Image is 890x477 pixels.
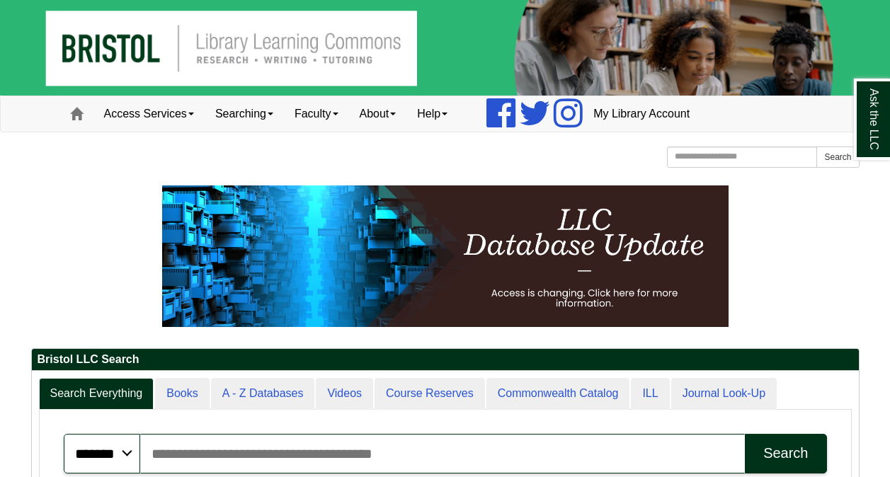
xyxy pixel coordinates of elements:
[349,96,407,132] a: About
[39,378,154,410] a: Search Everything
[316,378,373,410] a: Videos
[671,378,777,410] a: Journal Look-Up
[631,378,669,410] a: ILL
[375,378,485,410] a: Course Reserves
[93,96,205,132] a: Access Services
[162,185,729,327] img: HTML tutorial
[205,96,284,132] a: Searching
[583,96,700,132] a: My Library Account
[816,146,859,168] button: Search
[406,96,458,132] a: Help
[486,378,630,410] a: Commonwealth Catalog
[211,378,315,410] a: A - Z Databases
[284,96,349,132] a: Faculty
[763,445,808,461] div: Search
[155,378,209,410] a: Books
[32,349,859,371] h2: Bristol LLC Search
[745,434,826,473] button: Search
